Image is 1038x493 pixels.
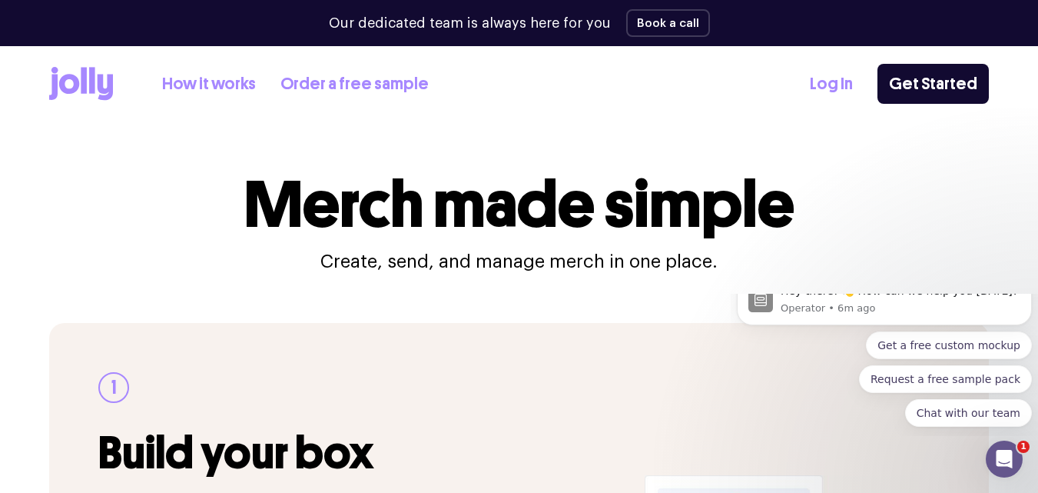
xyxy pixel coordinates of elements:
[162,72,256,97] a: How it works
[810,72,853,97] a: Log In
[98,372,129,403] div: 1
[731,294,1038,436] iframe: Intercom notifications message
[50,8,290,22] p: Message from Operator, sent 6m ago
[626,9,710,37] button: Book a call
[280,72,429,97] a: Order a free sample
[320,249,718,274] p: Create, send, and manage merch in one place.
[135,38,301,65] button: Quick reply: Get a free custom mockup
[174,105,301,133] button: Quick reply: Chat with our team
[244,172,794,237] h1: Merch made simple
[986,441,1023,478] iframe: Intercom live chat
[329,13,611,34] p: Our dedicated team is always here for you
[1017,441,1030,453] span: 1
[128,72,301,99] button: Quick reply: Request a free sample pack
[6,38,301,133] div: Quick reply options
[98,428,626,478] h3: Build your box
[877,64,989,104] a: Get Started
